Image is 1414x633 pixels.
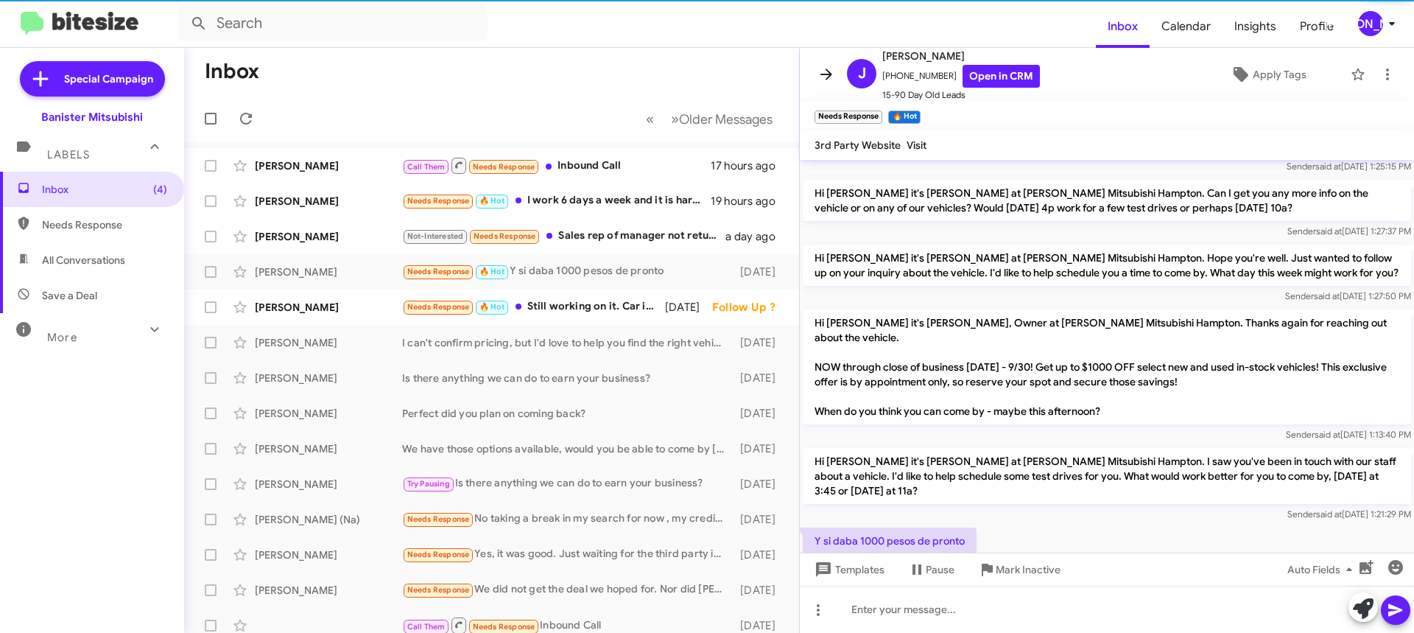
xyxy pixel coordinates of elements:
span: Labels [47,148,90,161]
span: Call Them [407,622,446,632]
div: [DATE] [733,371,787,385]
span: 🔥 Hot [479,267,504,276]
small: Needs Response [815,111,882,124]
span: said at [1314,290,1340,301]
span: Needs Response [473,162,535,172]
div: [PERSON_NAME] [255,335,402,350]
button: Templates [800,556,896,583]
div: [DATE] [733,477,787,492]
span: Needs Response [407,585,470,595]
div: No taking a break in my search for now , my credit needs to recover and I need to get a better do... [402,511,733,528]
p: Hi [PERSON_NAME] it's [PERSON_NAME] at [PERSON_NAME] Mitsubishi Hampton. I saw you've been in tou... [803,448,1411,504]
h1: Inbox [205,60,259,83]
div: a day ago [725,229,787,244]
div: [PERSON_NAME] [1358,11,1383,36]
div: [PERSON_NAME] (Na) [255,512,402,527]
div: Y si daba 1000 pesos de pronto [402,263,733,280]
div: [PERSON_NAME] [255,158,402,173]
span: Apply Tags [1253,61,1306,88]
div: 19 hours ago [711,194,787,209]
span: Needs Response [407,302,470,312]
div: [PERSON_NAME] [255,477,402,492]
a: Open in CRM [963,65,1040,88]
span: Save a Deal [42,288,97,303]
span: 🔥 Hot [479,302,504,312]
div: [DATE] [733,265,787,279]
span: Pause [926,556,954,583]
span: J [858,62,866,85]
div: [PERSON_NAME] [255,406,402,421]
span: Needs Response [474,231,536,241]
span: » [671,110,679,128]
div: Yes, it was good. Just waiting for the third party inspection. [402,546,733,563]
span: Sender [DATE] 1:21:29 PM [1287,508,1411,520]
div: 17 hours ago [711,158,787,173]
p: Y si daba 1000 pesos de pronto [803,528,977,554]
div: [PERSON_NAME] [255,265,402,279]
button: Apply Tags [1192,61,1343,88]
span: More [47,331,77,344]
span: Calendar [1150,5,1223,48]
div: [DATE] [733,441,787,456]
a: Inbox [1096,5,1150,48]
span: Sender [DATE] 1:27:37 PM [1287,225,1411,237]
p: Hi [PERSON_NAME] it's [PERSON_NAME] at [PERSON_NAME] Mitsubishi Hampton. Can I get you any more i... [803,180,1411,221]
button: Pause [896,556,966,583]
span: 3rd Party Website [815,139,901,152]
span: All Conversations [42,253,125,267]
div: [PERSON_NAME] [255,194,402,209]
button: [PERSON_NAME] [1346,11,1398,36]
span: said at [1315,161,1341,172]
div: [PERSON_NAME] [255,583,402,598]
span: Needs Response [407,514,470,524]
span: Sender [DATE] 1:25:15 PM [1287,161,1411,172]
button: Mark Inactive [966,556,1072,583]
span: Templates [812,556,884,583]
a: Profile [1288,5,1346,48]
div: We have those options available, would you be able to come by [DATE] or [DATE]? [402,441,733,456]
span: Needs Response [407,550,470,559]
span: « [646,110,654,128]
span: said at [1315,429,1340,440]
span: Auto Fields [1287,556,1358,583]
div: We did not get the deal we hoped for. Nor did [PERSON_NAME] try to entertain or negotiate and [PE... [402,581,733,598]
div: Inbound Call [402,156,711,175]
span: 15-90 Day Old Leads [882,88,1040,102]
p: Hi [PERSON_NAME] it's [PERSON_NAME] at [PERSON_NAME] Mitsubishi Hampton. Hope you're well. Just w... [803,245,1411,286]
div: [DATE] [733,512,787,527]
div: Banister Mitsubishi [41,110,143,125]
div: [PERSON_NAME] [255,371,402,385]
span: Older Messages [679,111,773,127]
span: Not-Interested [407,231,464,241]
span: Try Pausing [407,479,450,489]
div: Is there anything we can do to earn your business? [402,371,733,385]
span: Inbox [42,182,167,197]
span: 🔥 Hot [479,196,504,206]
div: [DATE] [733,335,787,350]
div: I work 6 days a week and it is hard for me to make the time to test drive, if I could see about g... [402,192,711,209]
span: Mark Inactive [996,556,1060,583]
span: [PHONE_NUMBER] [882,65,1040,88]
span: Call Them [407,162,446,172]
span: (4) [153,182,167,197]
span: Needs Response [42,217,167,232]
div: [PERSON_NAME] [255,548,402,562]
nav: Page navigation example [638,104,781,134]
div: Is there anything we can do to earn your business? [402,475,733,492]
span: Needs Response [473,622,535,632]
button: Next [662,104,781,134]
div: I can't confirm pricing, but I'd love to help you find the right vehicle. Plus I have 11 more inc... [402,335,733,350]
small: 🔥 Hot [888,111,920,124]
button: Auto Fields [1276,556,1370,583]
div: [DATE] [733,548,787,562]
span: said at [1316,225,1342,237]
div: [DATE] [665,300,712,315]
div: [PERSON_NAME] [255,441,402,456]
a: Insights [1223,5,1288,48]
span: Needs Response [407,196,470,206]
div: [PERSON_NAME] [255,229,402,244]
input: Search [178,6,488,41]
div: [DATE] [733,618,787,633]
